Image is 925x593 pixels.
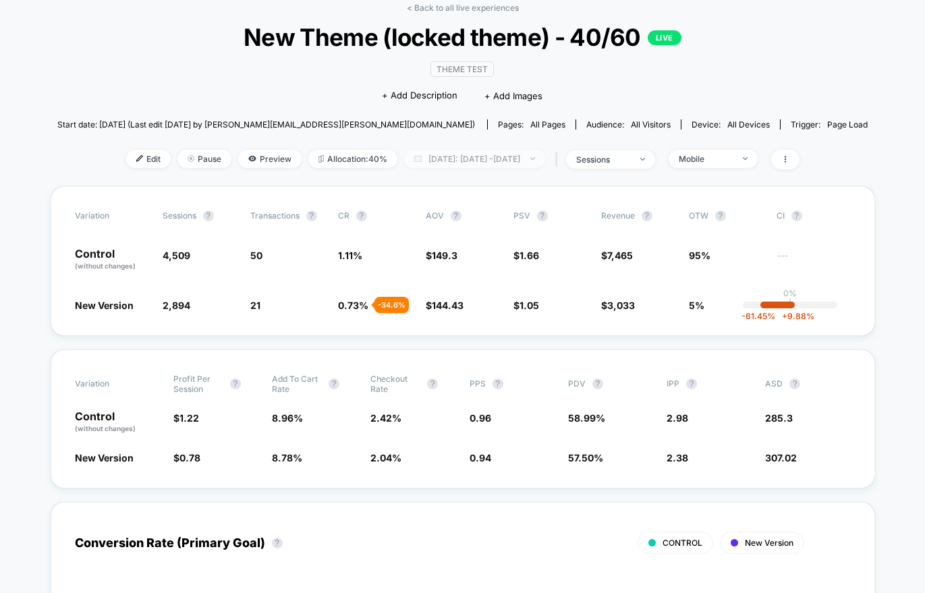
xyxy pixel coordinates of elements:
[782,311,787,321] span: +
[679,154,733,164] div: Mobile
[356,210,367,221] button: ?
[520,250,539,261] span: 1.66
[432,300,464,311] span: 144.43
[98,23,826,51] span: New Theme (locked theme) - 40/60
[663,538,702,548] span: CONTROL
[374,297,409,313] div: - 34.6 %
[75,300,134,311] span: New Version
[188,155,194,162] img: end
[179,412,199,424] span: 1.22
[75,452,134,463] span: New Version
[329,378,339,389] button: ?
[404,150,545,168] span: [DATE]: [DATE] - [DATE]
[451,210,461,221] button: ?
[601,250,633,261] span: $
[173,412,199,424] span: $
[601,300,635,311] span: $
[163,210,196,221] span: Sessions
[520,300,539,311] span: 1.05
[173,374,223,394] span: Profit Per Session
[173,452,200,463] span: $
[568,412,605,424] span: 58.99 %
[667,452,688,463] span: 2.38
[498,119,565,130] div: Pages:
[601,210,635,221] span: Revenue
[75,374,149,394] span: Variation
[568,378,586,389] span: PDV
[686,378,697,389] button: ?
[370,374,420,394] span: Checkout Rate
[470,412,491,424] span: 0.96
[648,30,681,45] p: LIVE
[238,150,302,168] span: Preview
[272,538,283,548] button: ?
[370,412,401,424] span: 2.42 %
[689,250,710,261] span: 95%
[537,210,548,221] button: ?
[414,155,422,162] img: calendar
[426,210,444,221] span: AOV
[179,452,200,463] span: 0.78
[765,378,783,389] span: ASD
[791,210,802,221] button: ?
[75,262,136,270] span: (without changes)
[163,250,190,261] span: 4,509
[743,157,748,160] img: end
[513,210,530,221] span: PSV
[745,538,793,548] span: New Version
[203,210,214,221] button: ?
[177,150,231,168] span: Pause
[427,378,438,389] button: ?
[783,288,797,298] p: 0%
[827,119,868,130] span: Page Load
[530,119,565,130] span: all pages
[552,150,566,169] span: |
[789,298,791,308] p: |
[592,378,603,389] button: ?
[75,248,149,271] p: Control
[777,252,851,271] span: ---
[426,250,457,261] span: $
[470,452,491,463] span: 0.94
[727,119,770,130] span: all devices
[250,300,260,311] span: 21
[765,412,793,424] span: 285.3
[272,452,302,463] span: 8.78 %
[163,300,190,311] span: 2,894
[765,452,797,463] span: 307.02
[338,210,349,221] span: CR
[715,210,726,221] button: ?
[470,378,486,389] span: PPS
[484,90,542,101] span: + Add Images
[513,300,539,311] span: $
[230,378,241,389] button: ?
[607,300,635,311] span: 3,033
[57,119,475,130] span: Start date: [DATE] (Last edit [DATE] by [PERSON_NAME][EMAIL_ADDRESS][PERSON_NAME][DOMAIN_NAME])
[789,378,800,389] button: ?
[382,89,457,103] span: + Add Description
[318,155,324,163] img: rebalance
[338,300,368,311] span: 0.73 %
[75,411,160,434] p: Control
[667,378,679,389] span: IPP
[607,250,633,261] span: 7,465
[576,154,630,165] div: sessions
[75,424,136,432] span: (without changes)
[430,61,494,77] span: Theme Test
[272,412,303,424] span: 8.96 %
[338,250,362,261] span: 1.11 %
[250,250,262,261] span: 50
[568,452,603,463] span: 57.50 %
[667,412,688,424] span: 2.98
[306,210,317,221] button: ?
[586,119,671,130] div: Audience:
[741,311,775,321] span: -61.45 %
[250,210,300,221] span: Transactions
[426,300,464,311] span: $
[640,158,645,161] img: end
[791,119,868,130] div: Trigger:
[513,250,539,261] span: $
[681,119,780,130] span: Device:
[689,300,704,311] span: 5%
[642,210,652,221] button: ?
